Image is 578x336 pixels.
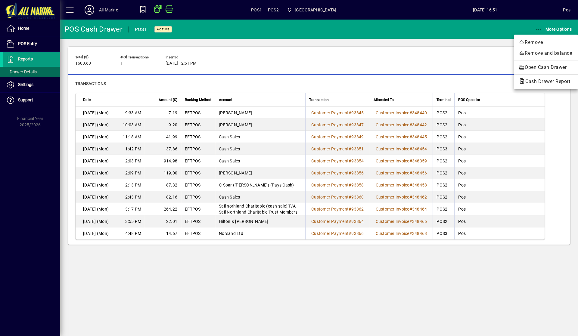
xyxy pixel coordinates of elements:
span: Remove [519,39,573,46]
button: Remove [514,37,578,48]
button: Open Cash Drawer [514,62,578,73]
span: Open Cash Drawer [519,64,573,71]
span: Remove and balance [519,50,573,57]
span: Cash Drawer Report [519,79,573,84]
button: Remove and balance [514,48,578,59]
